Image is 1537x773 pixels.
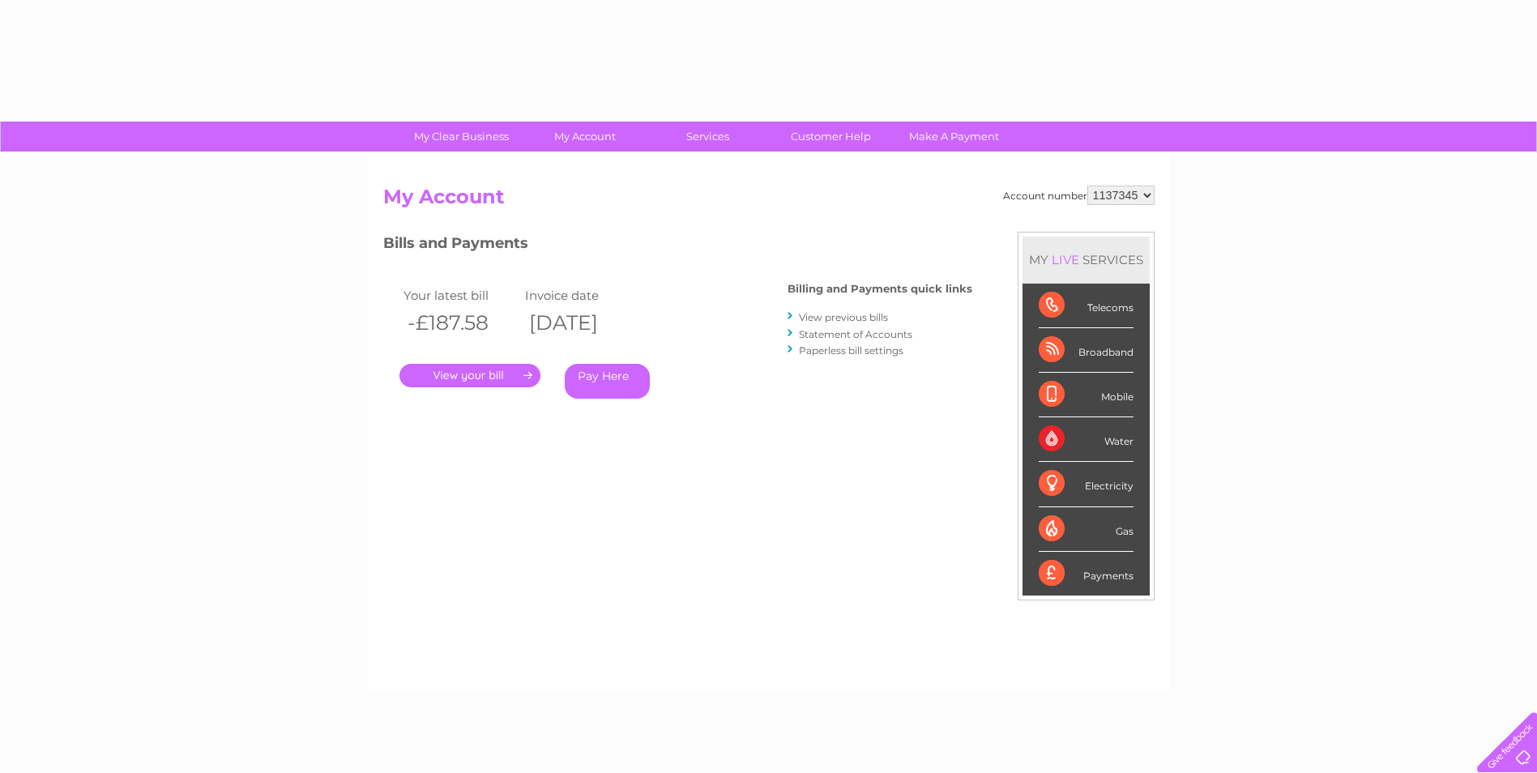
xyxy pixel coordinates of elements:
[1039,417,1134,462] div: Water
[1023,237,1150,283] div: MY SERVICES
[1039,328,1134,373] div: Broadband
[399,306,521,340] th: -£187.58
[1048,252,1082,267] div: LIVE
[565,364,650,399] a: Pay Here
[799,311,888,323] a: View previous bills
[383,186,1155,216] h2: My Account
[1039,373,1134,417] div: Mobile
[399,284,521,306] td: Your latest bill
[521,284,643,306] td: Invoice date
[395,122,528,152] a: My Clear Business
[887,122,1021,152] a: Make A Payment
[383,232,972,260] h3: Bills and Payments
[764,122,898,152] a: Customer Help
[1039,462,1134,506] div: Electricity
[799,328,912,340] a: Statement of Accounts
[518,122,651,152] a: My Account
[1039,507,1134,552] div: Gas
[399,364,540,387] a: .
[1003,186,1155,205] div: Account number
[788,283,972,295] h4: Billing and Payments quick links
[1039,284,1134,328] div: Telecoms
[641,122,775,152] a: Services
[521,306,643,340] th: [DATE]
[799,344,903,357] a: Paperless bill settings
[1039,552,1134,596] div: Payments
